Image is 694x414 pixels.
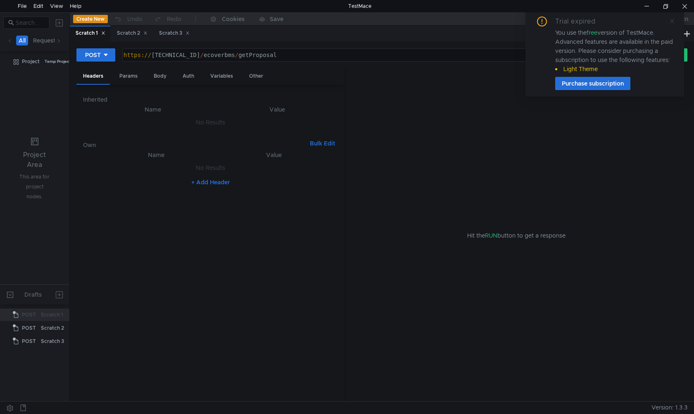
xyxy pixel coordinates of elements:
[22,335,36,347] span: POST
[222,14,245,24] div: Cookies
[73,15,108,23] button: Create New
[555,17,605,26] div: Trial expired
[16,18,45,27] input: Search...
[41,335,64,347] div: Scratch 3
[83,140,307,150] h6: Own
[96,150,216,160] th: Name
[176,69,201,84] div: Auth
[41,309,63,321] div: Scratch 1
[76,29,105,38] div: Scratch 1
[108,13,148,25] button: Undo
[16,36,28,45] button: All
[651,402,687,414] span: Version: 1.3.3
[485,232,497,239] span: RUN
[22,55,40,68] div: Project
[196,164,225,171] nz-embed-empty: No Results
[555,77,630,90] button: Purchase subscription
[196,119,225,126] nz-embed-empty: No Results
[22,322,36,334] span: POST
[148,13,187,25] button: Redo
[167,14,181,24] div: Redo
[587,29,597,36] span: free
[555,28,674,74] div: You use the version of TestMace. Advanced features are available in the paid version. Please cons...
[90,105,216,114] th: Name
[76,48,115,62] button: POST
[76,69,110,85] div: Headers
[85,50,101,59] div: POST
[127,14,143,24] div: Undo
[188,177,233,187] button: + Add Header
[41,322,64,334] div: Scratch 2
[159,29,190,38] div: Scratch 3
[24,290,42,300] div: Drafts
[216,105,338,114] th: Value
[204,69,240,84] div: Variables
[270,16,283,22] div: Save
[113,69,144,84] div: Params
[22,309,36,321] span: POST
[83,95,338,105] h6: Inherited
[242,69,270,84] div: Other
[307,138,338,148] button: Bulk Edit
[31,36,61,45] button: Requests
[216,150,332,160] th: Value
[45,55,71,68] div: Temp Project
[117,29,147,38] div: Scratch 2
[555,64,674,74] li: Light Theme
[467,231,566,240] span: Hit the button to get a response
[147,69,173,84] div: Body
